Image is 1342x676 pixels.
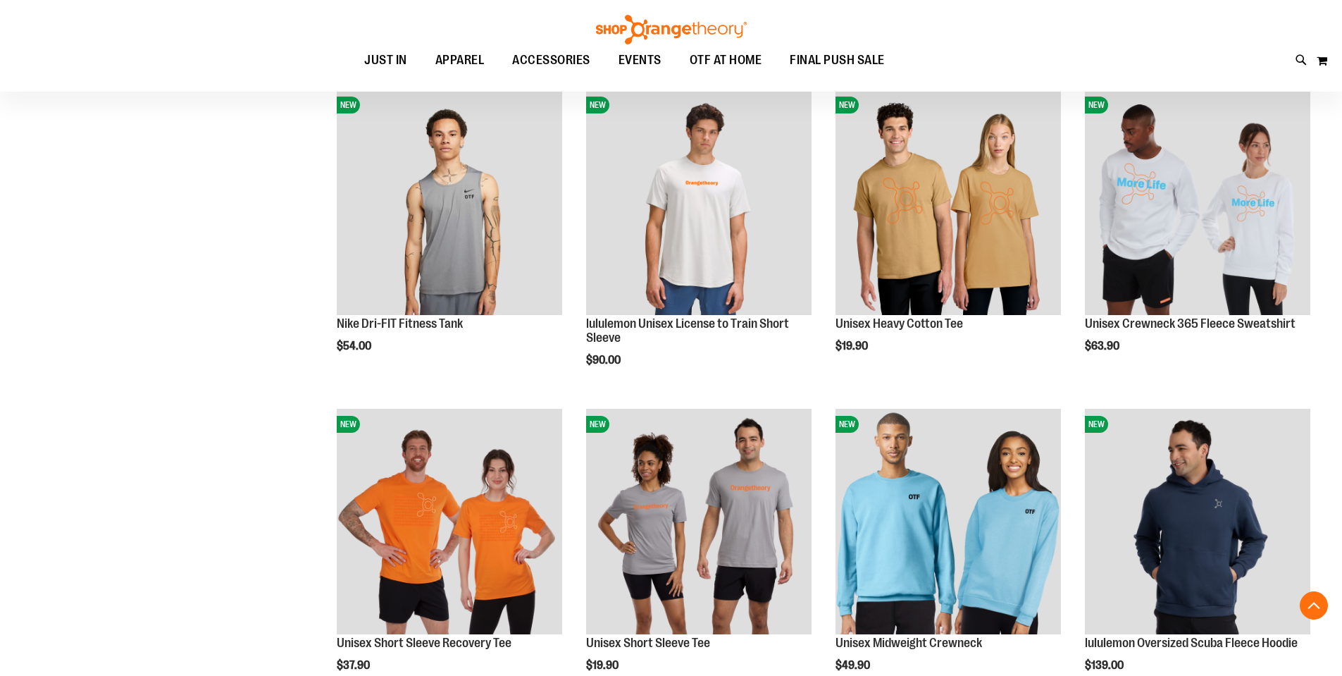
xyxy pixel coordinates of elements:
span: NEW [586,416,609,433]
div: product [828,82,1068,388]
a: Unisex Heavy Cotton Tee [835,317,963,331]
span: APPAREL [435,44,485,76]
div: product [330,82,569,388]
span: NEW [337,97,360,113]
a: APPAREL [421,44,499,77]
span: $19.90 [835,340,870,352]
span: NEW [1085,416,1108,433]
span: ACCESSORIES [512,44,590,76]
a: EVENTS [604,44,676,77]
span: NEW [586,97,609,113]
img: lululemon Unisex License to Train Short Sleeve [586,90,812,315]
span: $54.00 [337,340,373,352]
span: NEW [835,97,859,113]
img: Shop Orangetheory [594,15,749,44]
a: Unisex Short Sleeve TeeNEW [586,409,812,637]
span: $139.00 [1085,659,1126,672]
img: Nike Dri-FIT Fitness Tank [337,90,562,315]
img: lululemon Oversized Scuba Fleece Hoodie [1085,409,1310,634]
a: Unisex Crewneck 365 Fleece Sweatshirt [1085,317,1296,331]
a: OTF AT HOME [676,44,776,77]
button: Back To Top [1300,591,1328,620]
img: Unisex Short Sleeve Tee [586,409,812,634]
span: OTF AT HOME [690,44,762,76]
div: product [1078,82,1317,388]
span: NEW [1085,97,1108,113]
a: JUST IN [350,44,421,76]
img: Unisex Short Sleeve Recovery Tee [337,409,562,634]
span: $90.00 [586,354,623,367]
span: EVENTS [619,44,661,76]
a: Unisex Midweight Crewneck [835,636,982,650]
a: lululemon Oversized Scuba Fleece HoodieNEW [1085,409,1310,637]
a: Nike Dri-FIT Fitness Tank [337,317,463,331]
img: Unisex Crewneck 365 Fleece Sweatshirt [1085,90,1310,315]
span: $63.90 [1085,340,1122,352]
span: $49.90 [835,659,872,672]
span: $19.90 [586,659,621,672]
span: FINAL PUSH SALE [790,44,885,76]
span: JUST IN [364,44,407,76]
a: lululemon Unisex License to Train Short Sleeve [586,317,789,345]
div: product [579,82,819,402]
a: Nike Dri-FIT Fitness TankNEW [337,90,562,317]
span: $37.90 [337,659,372,672]
a: Unisex Midweight CrewneckNEW [835,409,1061,637]
img: Unisex Midweight Crewneck [835,409,1061,634]
a: Unisex Short Sleeve Tee [586,636,710,650]
span: NEW [835,416,859,433]
a: Unisex Heavy Cotton TeeNEW [835,90,1061,317]
a: FINAL PUSH SALE [776,44,899,77]
img: Unisex Heavy Cotton Tee [835,90,1061,315]
a: Unisex Short Sleeve Recovery Tee [337,636,511,650]
a: lululemon Oversized Scuba Fleece Hoodie [1085,636,1298,650]
a: Unisex Crewneck 365 Fleece SweatshirtNEW [1085,90,1310,317]
a: Unisex Short Sleeve Recovery TeeNEW [337,409,562,637]
a: lululemon Unisex License to Train Short SleeveNEW [586,90,812,317]
span: NEW [337,416,360,433]
a: ACCESSORIES [498,44,604,77]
